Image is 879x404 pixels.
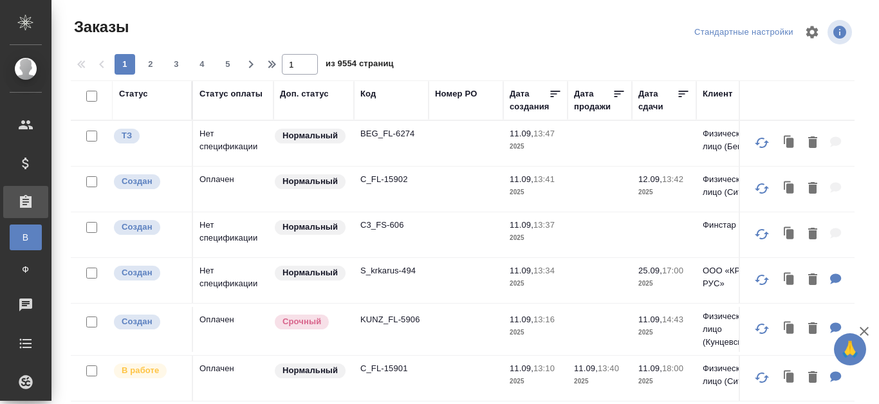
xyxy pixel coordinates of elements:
[71,17,129,37] span: Заказы
[510,326,561,339] p: 2025
[510,174,533,184] p: 11.09,
[638,186,690,199] p: 2025
[802,267,824,293] button: Удалить
[533,266,555,275] p: 13:34
[533,129,555,138] p: 13:47
[533,220,555,230] p: 13:37
[113,219,185,236] div: Выставляется автоматически при создании заказа
[273,219,347,236] div: Статус по умолчанию для стандартных заказов
[638,277,690,290] p: 2025
[113,173,185,190] div: Выставляется автоматически при создании заказа
[802,176,824,202] button: Удалить
[282,266,338,279] p: Нормальный
[113,264,185,282] div: Выставляется автоматически при создании заказа
[166,54,187,75] button: 3
[703,87,732,100] div: Клиент
[273,127,347,145] div: Статус по умолчанию для стандартных заказов
[703,219,764,232] p: Финстар
[140,58,161,71] span: 2
[777,316,802,342] button: Клонировать
[703,264,764,290] p: ООО «КРКА-РУС»
[282,364,338,377] p: Нормальный
[217,54,238,75] button: 5
[746,362,777,393] button: Обновить
[746,173,777,204] button: Обновить
[510,266,533,275] p: 11.09,
[703,310,764,349] p: Физическое лицо (Кунцевская)
[703,173,764,199] p: Физическое лицо (Сити)
[802,221,824,248] button: Удалить
[598,363,619,373] p: 13:40
[140,54,161,75] button: 2
[510,140,561,153] p: 2025
[122,129,132,142] p: ТЗ
[113,127,185,145] div: Выставляет КМ при отправке заказа на расчет верстке (для тикета) или для уточнения сроков на прои...
[777,130,802,156] button: Клонировать
[16,231,35,244] span: В
[777,176,802,202] button: Клонировать
[777,267,802,293] button: Клонировать
[122,266,153,279] p: Создан
[828,20,855,44] span: Посмотреть информацию
[10,225,42,250] a: В
[638,174,662,184] p: 12.09,
[662,315,683,324] p: 14:43
[510,277,561,290] p: 2025
[802,316,824,342] button: Удалить
[746,313,777,344] button: Обновить
[746,127,777,158] button: Обновить
[273,264,347,282] div: Статус по умолчанию для стандартных заказов
[638,375,690,388] p: 2025
[797,17,828,48] span: Настроить таблицу
[192,54,212,75] button: 4
[691,23,797,42] div: split button
[360,264,422,277] p: S_krkarus-494
[574,363,598,373] p: 11.09,
[113,313,185,331] div: Выставляется автоматически при создании заказа
[839,336,861,363] span: 🙏
[638,363,662,373] p: 11.09,
[193,307,273,352] td: Оплачен
[638,315,662,324] p: 11.09,
[746,264,777,295] button: Обновить
[273,173,347,190] div: Статус по умолчанию для стандартных заказов
[662,363,683,373] p: 18:00
[217,58,238,71] span: 5
[638,266,662,275] p: 25.09,
[435,87,477,100] div: Номер PO
[10,257,42,282] a: Ф
[360,87,376,100] div: Код
[533,363,555,373] p: 13:10
[638,326,690,339] p: 2025
[360,362,422,375] p: C_FL-15901
[280,87,329,100] div: Доп. статус
[802,365,824,391] button: Удалить
[273,313,347,331] div: Выставляется автоматически, если на указанный объем услуг необходимо больше времени в стандартном...
[834,333,866,365] button: 🙏
[16,263,35,276] span: Ф
[360,127,422,140] p: BEG_FL-6274
[193,167,273,212] td: Оплачен
[510,232,561,244] p: 2025
[193,121,273,166] td: Нет спецификации
[193,258,273,303] td: Нет спецификации
[282,175,338,188] p: Нормальный
[777,221,802,248] button: Клонировать
[360,219,422,232] p: C3_FS-606
[193,356,273,401] td: Оплачен
[802,130,824,156] button: Удалить
[746,219,777,250] button: Обновить
[510,363,533,373] p: 11.09,
[510,186,561,199] p: 2025
[119,87,148,100] div: Статус
[533,315,555,324] p: 13:16
[533,174,555,184] p: 13:41
[360,313,422,326] p: KUNZ_FL-5906
[662,174,683,184] p: 13:42
[199,87,263,100] div: Статус оплаты
[193,212,273,257] td: Нет спецификации
[510,87,549,113] div: Дата создания
[703,362,764,388] p: Физическое лицо (Сити)
[113,362,185,380] div: Выставляет ПМ после принятия заказа от КМа
[122,221,153,234] p: Создан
